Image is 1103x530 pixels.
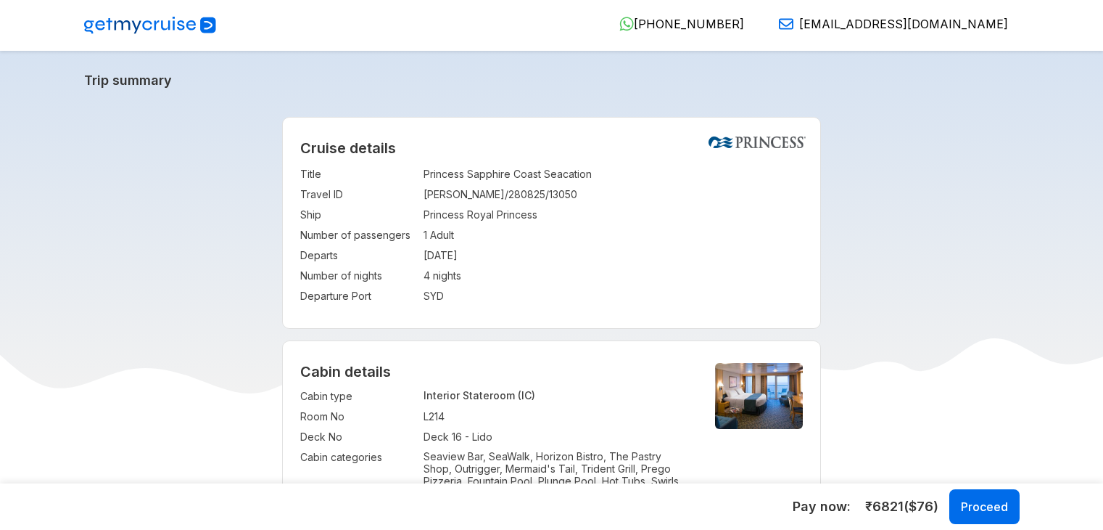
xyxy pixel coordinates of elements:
[84,73,1020,88] a: Trip summary
[300,266,416,286] td: Number of nights
[424,389,690,401] p: Interior Stateroom
[300,245,416,266] td: Departs
[300,286,416,306] td: Departure Port
[424,450,690,512] p: Seaview Bar, SeaWalk, Horizon Bistro, The Pastry Shop, Outrigger, Mermaid's Tail, Trident Grill, ...
[634,17,744,31] span: [PHONE_NUMBER]
[767,17,1008,31] a: [EMAIL_ADDRESS][DOMAIN_NAME]
[424,184,803,205] td: [PERSON_NAME]/280825/13050
[424,164,803,184] td: Princess Sapphire Coast Seacation
[300,184,416,205] td: Travel ID
[416,184,424,205] td: :
[416,286,424,306] td: :
[799,17,1008,31] span: [EMAIL_ADDRESS][DOMAIN_NAME]
[424,407,690,427] td: L214
[424,266,803,286] td: 4 nights
[779,17,793,31] img: Email
[416,225,424,245] td: :
[300,139,803,157] h2: Cruise details
[416,407,424,427] td: :
[619,17,634,31] img: WhatsApp
[416,386,424,407] td: :
[300,164,416,184] td: Title
[416,205,424,225] td: :
[300,205,416,225] td: Ship
[300,407,416,427] td: Room No
[518,389,535,401] span: (IC)
[865,497,938,516] span: ₹ 6821 ($ 76 )
[424,427,690,447] td: Deck 16 - Lido
[424,205,803,225] td: Princess Royal Princess
[424,245,803,266] td: [DATE]
[300,386,416,407] td: Cabin type
[300,427,416,447] td: Deck No
[300,363,803,380] h4: Cabin details
[300,225,416,245] td: Number of passengers
[416,427,424,447] td: :
[793,498,851,515] h5: Pay now :
[424,286,803,306] td: SYD
[416,245,424,266] td: :
[608,17,744,31] a: [PHONE_NUMBER]
[949,489,1020,524] button: Proceed
[416,447,424,515] td: :
[416,266,424,286] td: :
[300,447,416,515] td: Cabin categories
[416,164,424,184] td: :
[424,225,803,245] td: 1 Adult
